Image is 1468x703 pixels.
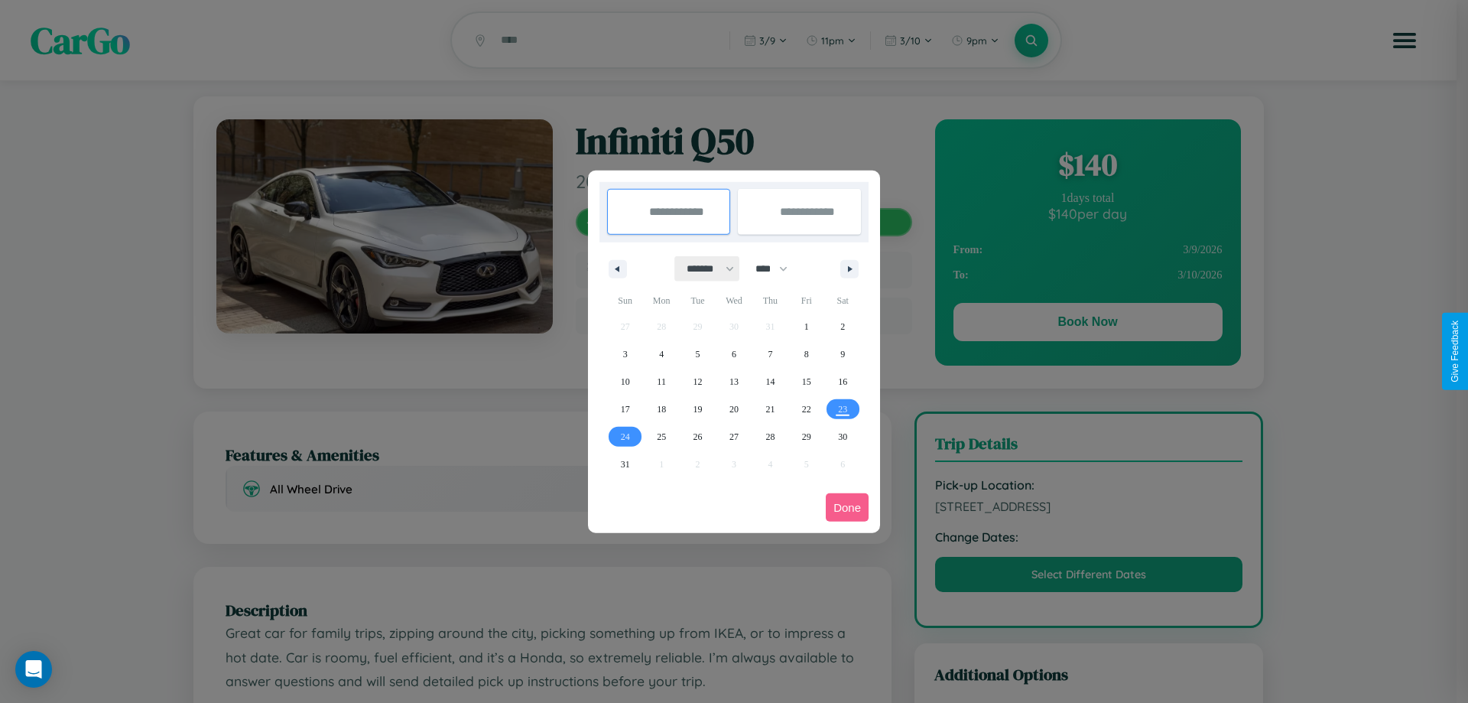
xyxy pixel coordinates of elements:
button: 21 [752,395,788,423]
span: 2 [840,313,845,340]
button: 29 [788,423,824,451]
button: 19 [680,395,716,423]
span: 27 [729,423,739,451]
span: Tue [680,288,716,313]
button: 17 [607,395,643,423]
button: 7 [752,340,788,368]
span: 31 [621,451,630,478]
button: 11 [643,368,679,395]
span: 10 [621,368,630,395]
span: 20 [729,395,739,423]
span: Wed [716,288,752,313]
span: 29 [802,423,811,451]
span: 13 [729,368,739,395]
span: 25 [657,423,666,451]
span: 23 [838,395,847,423]
button: 2 [825,313,861,340]
span: 12 [693,368,703,395]
span: 9 [840,340,845,368]
span: Sun [607,288,643,313]
button: 31 [607,451,643,478]
button: 13 [716,368,752,395]
button: 1 [788,313,824,340]
button: 20 [716,395,752,423]
button: 10 [607,368,643,395]
button: 15 [788,368,824,395]
span: 26 [693,423,703,451]
button: 26 [680,423,716,451]
button: 24 [607,423,643,451]
span: 14 [765,368,775,395]
button: 27 [716,423,752,451]
button: 12 [680,368,716,395]
button: 22 [788,395,824,423]
span: 6 [732,340,736,368]
span: 1 [804,313,809,340]
div: Open Intercom Messenger [15,651,52,688]
button: 25 [643,423,679,451]
button: 28 [752,423,788,451]
span: 11 [657,368,666,395]
button: 16 [825,368,861,395]
span: 24 [621,423,630,451]
button: 5 [680,340,716,368]
span: 16 [838,368,847,395]
button: 3 [607,340,643,368]
button: 23 [825,395,861,423]
button: 18 [643,395,679,423]
span: Fri [788,288,824,313]
button: 6 [716,340,752,368]
button: 8 [788,340,824,368]
button: 9 [825,340,861,368]
button: 4 [643,340,679,368]
span: 30 [838,423,847,451]
span: 21 [765,395,775,423]
button: Done [826,493,869,522]
span: 3 [623,340,628,368]
span: Thu [752,288,788,313]
span: 7 [768,340,772,368]
div: Give Feedback [1450,321,1460,382]
button: 30 [825,423,861,451]
span: 19 [693,395,703,423]
span: 22 [802,395,811,423]
span: 15 [802,368,811,395]
span: 5 [696,340,700,368]
span: 4 [659,340,664,368]
span: 28 [765,423,775,451]
span: 18 [657,395,666,423]
span: 8 [804,340,809,368]
button: 14 [752,368,788,395]
span: Sat [825,288,861,313]
span: Mon [643,288,679,313]
span: 17 [621,395,630,423]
